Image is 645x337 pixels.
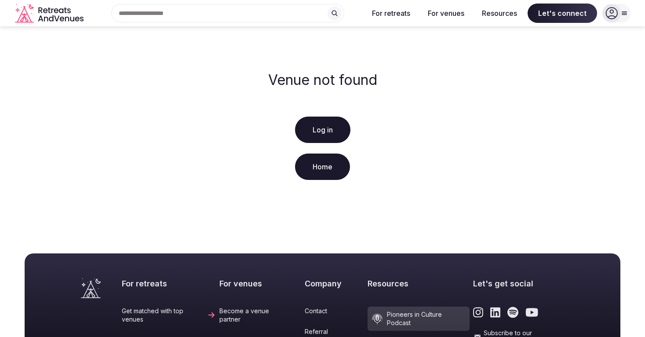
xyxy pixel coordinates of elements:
a: Link to the retreats and venues Youtube page [525,307,538,318]
button: For retreats [365,4,417,23]
h2: Company [305,278,364,289]
button: For venues [421,4,471,23]
a: Link to the retreats and venues Spotify page [507,307,518,318]
a: Contact [305,307,364,315]
a: Pioneers in Culture Podcast [368,307,470,331]
h2: Let's get social [473,278,564,289]
h2: For venues [219,278,301,289]
h2: Venue not found [268,72,377,88]
svg: Retreats and Venues company logo [15,4,85,23]
a: Log in [295,117,350,143]
h2: For retreats [122,278,216,289]
a: Home [295,154,350,180]
a: Link to the retreats and venues LinkedIn page [490,307,500,318]
button: Resources [475,4,524,23]
h2: Resources [368,278,470,289]
span: Let's connect [528,4,597,23]
a: Visit the homepage [15,4,85,23]
a: Get matched with top venues [122,307,216,324]
a: Link to the retreats and venues Instagram page [473,307,483,318]
a: Become a venue partner [219,307,301,324]
a: Visit the homepage [81,278,101,298]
